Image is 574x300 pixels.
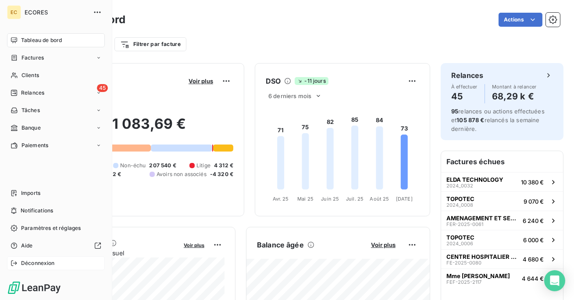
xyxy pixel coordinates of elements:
button: TOPOTEC2024_00066 000 € [441,230,563,249]
span: TOPOTEC [446,234,474,241]
span: Relances [21,89,44,97]
span: CENTRE HOSPITALIER D'ARLES [446,253,519,260]
span: 4 680 € [523,256,544,263]
span: FE-2025-0080 [446,260,481,265]
span: 95 [451,108,458,115]
span: À effectuer [451,84,478,89]
span: 6 derniers mois [268,92,311,99]
span: Tableau de bord [21,36,62,44]
span: TOPOTEC [446,195,474,202]
button: CENTRE HOSPITALIER D'ARLESFE-2025-00804 680 € [441,249,563,268]
span: Avoirs non associés [157,170,207,178]
span: Tâches [21,106,40,114]
span: 10 380 € [521,179,544,186]
h6: Balance âgée [257,240,304,250]
div: Open Intercom Messenger [544,270,565,291]
button: Voir plus [368,241,398,249]
span: Litige [196,162,210,169]
h2: 611 083,69 € [50,115,233,141]
span: 2024_0032 [446,183,473,188]
tspan: [DATE] [396,196,413,202]
button: Actions [499,13,542,27]
span: Déconnexion [21,259,55,267]
span: 2024_0008 [446,202,473,208]
h4: 45 [451,89,478,103]
span: Imports [21,189,40,197]
h4: 68,29 k € [492,89,537,103]
span: 45 [97,84,108,92]
h6: DSO [266,76,281,86]
span: Factures [21,54,44,62]
span: relances ou actions effectuées et relancés la semaine dernière. [451,108,545,132]
button: Voir plus [186,77,216,85]
tspan: Mai 25 [297,196,314,202]
span: ELDA TECHNOLOGY [446,176,503,183]
tspan: Avr. 25 [273,196,289,202]
h6: Relances [451,70,483,81]
span: ECORES [25,9,88,16]
tspan: Juil. 25 [346,196,364,202]
span: Aide [21,242,33,250]
span: -11 jours [295,77,328,85]
span: Non-échu [120,162,146,169]
span: AMENAGEMENT ET SERVICES [446,215,519,222]
span: Montant à relancer [492,84,537,89]
span: Voir plus [371,241,396,248]
span: 4 312 € [214,162,233,169]
button: ELDA TECHNOLOGY2024_003210 380 € [441,172,563,191]
span: Paramètres et réglages [21,224,81,232]
span: Clients [21,71,39,79]
span: Notifications [21,207,53,215]
span: Voir plus [184,242,204,248]
button: TOPOTEC2024_00089 070 € [441,191,563,211]
span: Voir plus [189,78,213,85]
span: -4 320 € [210,170,233,178]
span: FER-2025-0061 [446,222,483,227]
span: 2024_0006 [446,241,473,246]
h6: Factures échues [441,151,563,172]
span: 6 240 € [523,217,544,224]
span: 207 540 € [149,162,176,169]
span: 105 878 € [456,116,484,124]
span: Paiements [21,141,48,149]
span: Chiffre d'affaires mensuel [50,248,178,258]
tspan: Juin 25 [321,196,339,202]
div: EC [7,5,21,19]
button: Voir plus [181,241,207,249]
img: Logo LeanPay [7,281,61,295]
span: FEF-2025-2117 [446,279,481,285]
a: Aide [7,239,105,253]
button: Mme [PERSON_NAME]FEF-2025-21174 644 € [441,268,563,288]
button: Filtrer par facture [114,37,186,51]
span: Banque [21,124,41,132]
button: AMENAGEMENT ET SERVICESFER-2025-00616 240 € [441,211,563,230]
span: 4 644 € [522,275,544,282]
span: 9 070 € [524,198,544,205]
span: 6 000 € [523,236,544,244]
span: Mme [PERSON_NAME] [446,272,510,279]
tspan: Août 25 [370,196,389,202]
